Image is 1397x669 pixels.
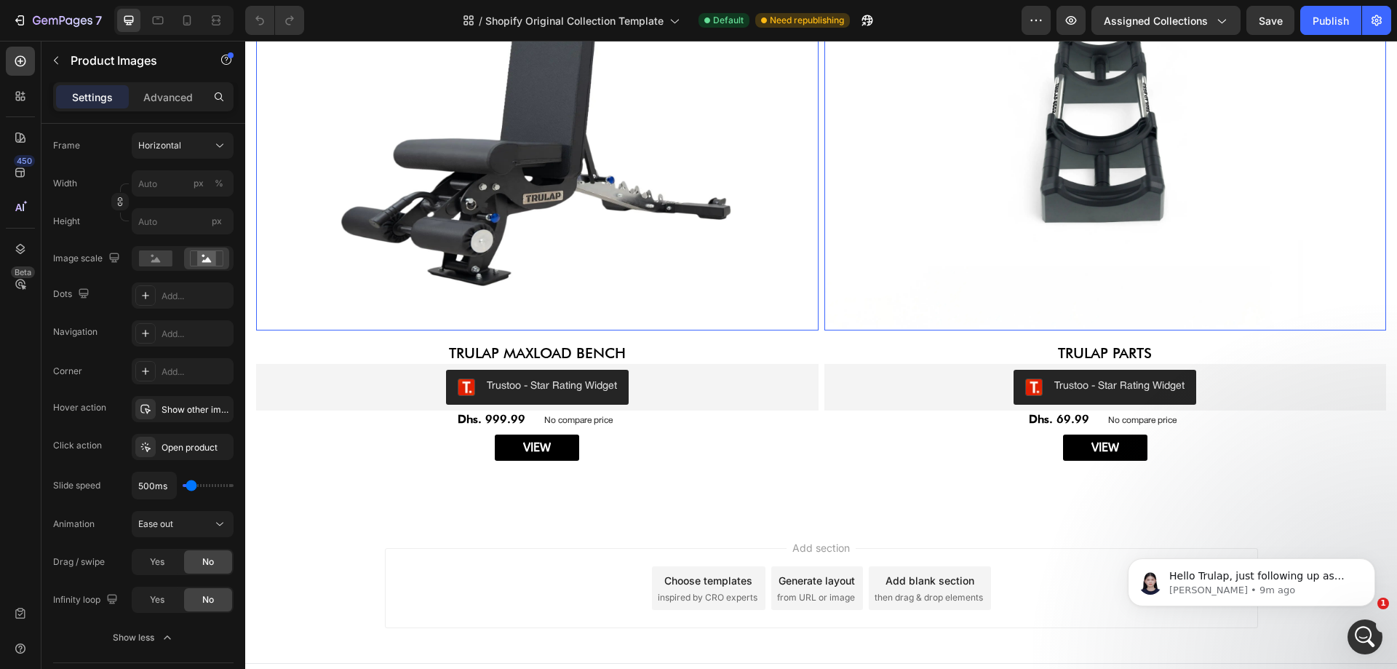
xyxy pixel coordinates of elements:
div: Dhs. 999.99 [211,370,282,388]
iframe: Design area [245,41,1397,669]
div: Navigation [53,325,97,339]
button: Save [1246,6,1294,35]
img: Trustoo.png [780,338,797,355]
div: Add blank section [640,532,729,547]
div: px [194,177,204,190]
div: Trustoo - Star Rating Widget [809,338,939,353]
p: No compare price [299,376,367,384]
div: view [278,397,306,418]
button: view [818,394,902,420]
div: 450 [14,155,35,167]
div: Infinity loop [53,590,121,610]
button: Ease out [132,511,234,537]
span: inspired by CRO experts [413,550,512,563]
input: px [132,208,234,234]
button: Assigned Collections [1091,6,1241,35]
p: 7 [95,12,102,29]
div: Dhs. 69.99 [782,370,845,388]
div: Show less [113,630,175,645]
button: Trustoo - Star Rating Widget [768,329,951,364]
div: Dots [53,285,92,304]
p: No compare price [863,376,931,384]
button: Trustoo - Star Rating Widget [201,329,383,364]
span: Yes [150,593,164,606]
div: Show other image [162,403,230,416]
input: Auto [132,472,176,499]
div: Undo/Redo [245,6,304,35]
div: Beta [11,266,35,278]
h2: Trulap MaxLoad Bench [11,301,573,323]
div: Choose templates [419,532,507,547]
span: Default [713,14,744,27]
label: Height [53,215,80,228]
button: 7 [6,6,108,35]
img: Trustoo.png [212,338,230,355]
button: Publish [1300,6,1361,35]
span: Horizontal [138,139,181,152]
div: Animation [53,518,95,531]
span: No [202,593,214,606]
p: Settings [72,90,113,105]
div: Click action [53,439,102,452]
iframe: Intercom notifications message [1106,528,1397,630]
input: px% [132,170,234,197]
span: then drag & drop elements [629,550,738,563]
span: / [479,13,482,28]
label: Frame [53,139,80,152]
div: Trustoo - Star Rating Widget [242,338,372,353]
span: from URL or image [532,550,610,563]
span: Need republishing [770,14,844,27]
button: px [210,175,228,192]
div: Add... [162,290,230,303]
span: px [212,215,222,226]
span: Shopify Original Collection Template [485,13,664,28]
iframe: Intercom live chat [1348,619,1382,654]
span: Assigned Collections [1104,13,1208,28]
span: 1 [1377,598,1389,609]
span: Save [1259,15,1283,27]
button: view [250,394,334,420]
button: % [190,175,207,192]
div: Hover action [53,401,106,414]
span: Add section [541,499,610,515]
span: Yes [150,555,164,569]
div: Open product [162,441,230,454]
div: Add... [162,365,230,379]
div: Generate layout [533,532,610,547]
button: Show less [53,625,234,651]
div: view [846,397,874,418]
p: Product Images [71,52,194,69]
button: Horizontal [132,132,234,159]
h2: Trulap Parts [579,301,1142,323]
div: Drag / swipe [53,555,105,569]
div: Image scale [53,249,123,269]
p: Advanced [143,90,193,105]
span: No [202,555,214,569]
div: % [215,177,223,190]
div: Slide speed [53,479,100,492]
label: Width [53,177,77,190]
span: Ease out [138,518,173,529]
div: Add... [162,328,230,341]
div: Publish [1313,13,1349,28]
div: Corner [53,365,82,378]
